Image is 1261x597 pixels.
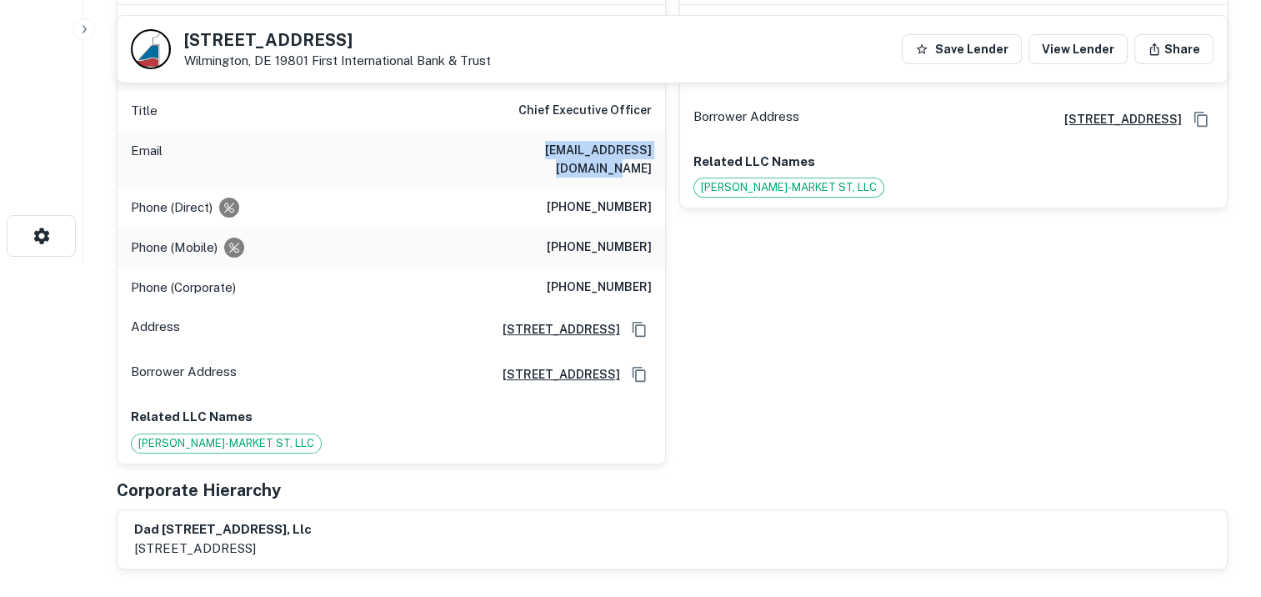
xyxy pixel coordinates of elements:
[627,362,652,387] button: Copy Address
[184,53,491,68] p: Wilmington, DE 19801
[547,278,652,298] h6: [PHONE_NUMBER]
[134,520,312,539] h6: dad [STREET_ADDRESS], llc
[131,278,236,298] p: Phone (Corporate)
[1178,464,1261,544] iframe: Chat Widget
[1134,34,1213,64] button: Share
[489,365,620,384] a: [STREET_ADDRESS]
[627,317,652,342] button: Copy Address
[131,317,180,342] p: Address
[547,238,652,258] h6: [PHONE_NUMBER]
[694,179,883,196] span: [PERSON_NAME]-MARKET ST, LLC
[131,362,237,387] p: Borrower Address
[132,435,321,452] span: [PERSON_NAME]-MARKET ST, LLC
[134,539,312,559] p: [STREET_ADDRESS]
[1051,110,1182,128] a: [STREET_ADDRESS]
[131,141,163,178] p: Email
[1028,34,1128,64] a: View Lender
[312,53,491,68] a: First International Bank & Trust
[902,34,1022,64] button: Save Lender
[184,32,491,48] h5: [STREET_ADDRESS]
[518,101,652,121] h6: Chief Executive Officer
[547,198,652,218] h6: [PHONE_NUMBER]
[693,152,1214,172] p: Related LLC Names
[131,198,213,218] p: Phone (Direct)
[452,141,652,178] h6: [EMAIL_ADDRESS][DOMAIN_NAME]
[131,238,218,258] p: Phone (Mobile)
[117,478,281,503] h5: Corporate Hierarchy
[693,107,799,132] p: Borrower Address
[131,101,158,121] p: Title
[1188,107,1213,132] button: Copy Address
[224,238,244,258] div: Requests to not be contacted at this number
[489,320,620,339] a: [STREET_ADDRESS]
[219,198,239,218] div: Requests to not be contacted at this number
[131,407,652,427] p: Related LLC Names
